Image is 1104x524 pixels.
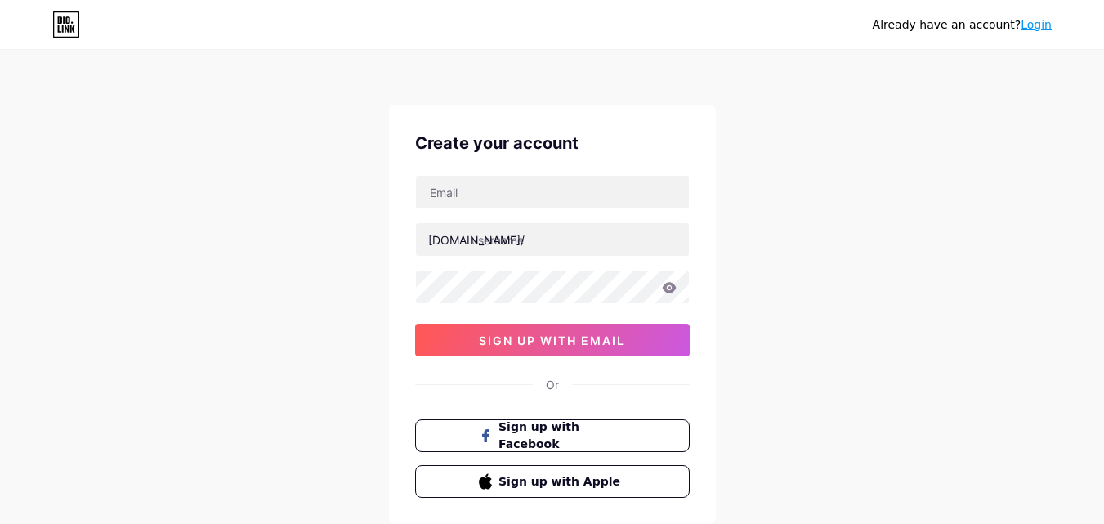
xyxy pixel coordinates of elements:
span: Sign up with Facebook [498,419,625,453]
div: Or [546,376,559,393]
span: Sign up with Apple [498,473,625,490]
button: Sign up with Apple [415,465,690,498]
input: username [416,223,689,256]
button: Sign up with Facebook [415,419,690,452]
div: Create your account [415,131,690,155]
input: Email [416,176,689,208]
span: sign up with email [479,334,625,347]
div: [DOMAIN_NAME]/ [428,231,525,249]
a: Login [1021,18,1052,31]
div: Already have an account? [873,16,1052,34]
button: sign up with email [415,324,690,356]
